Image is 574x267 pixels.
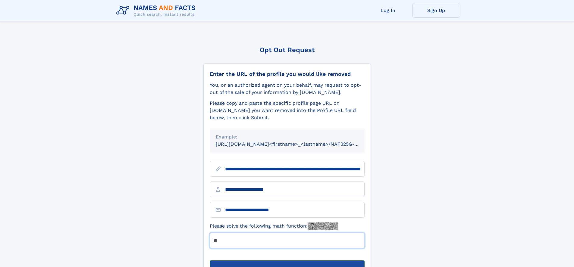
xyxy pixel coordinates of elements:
div: Enter the URL of the profile you would like removed [210,71,365,77]
a: Sign Up [412,3,460,18]
div: Opt Out Request [203,46,371,54]
div: Example: [216,133,359,141]
div: Please copy and paste the specific profile page URL on [DOMAIN_NAME] you want removed into the Pr... [210,100,365,121]
label: Please solve the following math function: [210,222,338,230]
small: [URL][DOMAIN_NAME]<firstname>_<lastname>/NAF325G-xxxxxxxx [216,141,376,147]
div: You, or an authorized agent on your behalf, may request to opt-out of the sale of your informatio... [210,82,365,96]
img: Logo Names and Facts [114,2,201,19]
a: Log In [364,3,412,18]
